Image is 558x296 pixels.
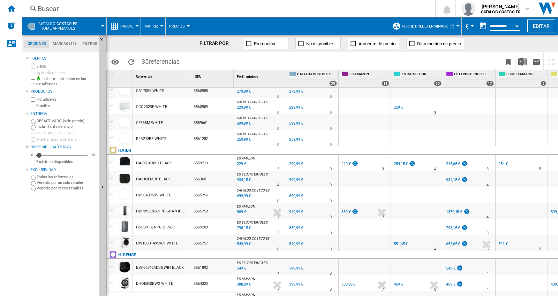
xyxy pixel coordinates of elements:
div: Productos [30,89,97,94]
img: promotionV3.png [461,177,468,182]
div: Fuentes [30,56,97,61]
input: Incluir mi colección en las estadísticas [31,77,35,86]
div: Última actualización : miércoles, 27 de agosto de 2025 0:22 [236,209,246,216]
label: Bundles [36,103,97,109]
div: Tiempo de entrega : 0 día [330,198,332,205]
div: 798,15 € [446,226,460,230]
span: Precio [120,24,134,29]
div: 949,99 € [288,209,303,216]
input: Individuales [31,97,35,102]
div: 8559209 [192,219,234,235]
div: 591 € [498,242,508,246]
div: HAIDSJ63MC BLACK [136,155,172,171]
div: Tiempo de entrega : 5 días [539,166,541,173]
button: Recargar [124,53,138,70]
div: Tiempo de entrega : 3 días [487,230,489,237]
label: Mostrar precio de envío [36,137,97,142]
div: 999,99 € [289,178,303,182]
div: Tiempo de entrega : 0 día [330,125,332,132]
div: 549 € [446,266,455,271]
div: Tiempo de entrega : 0 día [330,141,332,148]
div: Precio [110,17,137,35]
button: Aumento de precio [348,38,399,49]
input: Bundles [31,104,35,108]
span: ES CARREFOUR [402,72,442,78]
div: 245,65 € [445,161,468,168]
span: CATALOG COSTCO ES [237,100,270,104]
div: Tiempo de entrega : 0 día [277,125,279,132]
span: CATALOG COSTCO ES [237,132,270,136]
div: HD90A3959S WHITE [136,187,171,203]
div: 259 € [394,105,403,110]
span: ES MEDIAMARKT [506,72,546,78]
span: SKU [195,75,202,78]
span: No disponible [306,41,333,46]
div: 653,65 € [445,241,468,248]
span: referencias [149,58,180,65]
span: 35 [138,53,183,68]
div: 8564323 [192,275,234,291]
div: Tiempo de entrega : 0 día [330,230,332,237]
div: Tiempo de entrega : 0 día [277,141,279,148]
div: 934,15 € [445,177,468,184]
input: Mostrar precio de envío [31,160,35,164]
div: 549 € [445,265,463,272]
div: Última actualización : lunes, 30 de junio de 2025 11:52 [236,136,251,143]
div: Tiempo de entrega : 0 día [330,286,332,293]
div: CF338M WHITE [136,115,163,131]
div: Última actualización : lunes, 30 de junio de 2025 11:52 [236,241,251,248]
div: Tiempo de entrega : 0 día [277,109,279,116]
div: Tiempo de entrega : 3 días [382,166,384,173]
div: 599,99 € [288,120,303,127]
div: 699,99 € [289,194,303,198]
div: Última actualización : lunes, 30 de junio de 2025 11:52 [236,120,251,127]
img: profile.jpg [461,2,475,16]
div: 259,99 € [288,136,303,143]
div: 229,99 € [288,104,303,111]
input: Vendido por un solo retailer [31,181,36,186]
div: 259,99 € [289,137,303,142]
div: Tiempo de entrega : 3 días [277,230,279,237]
div: 839,99 € [288,225,303,232]
div: 229 € [340,161,359,168]
div: 653,65 € [446,242,460,246]
div: 8565757 [192,235,234,251]
span: ES ELCORTEINGLES [237,220,267,224]
div: 8565759 [192,203,234,219]
div: HSR3918ENPG SILVER [136,219,175,235]
div: Última actualización : lunes, 30 de junio de 2025 11:52 [236,193,251,200]
div: Última actualización : miércoles, 27 de agosto de 2025 6:24 [236,177,251,184]
div: 469 € [393,281,403,288]
div: Tiempo de entrega : 4 días [277,270,279,277]
div: 0 [29,153,35,158]
span: [PERSON_NAME] [481,3,520,10]
div: 17 offers sold by ES ELCORTEINGLES [486,81,494,86]
md-menu: Currency [462,17,476,35]
div: 15 offers sold by ES CARREFOUR [434,81,442,86]
span: ES ELCORTEINGLES [237,261,267,265]
div: R4A218BE WHITE [136,131,166,147]
label: Vendido por un solo retailer [37,180,97,185]
span: ES ELCORTEINGLES [454,72,494,78]
img: promotionV3.png [352,161,359,166]
div: 599,99 € [289,121,303,126]
div: Perfil predeterminado (7) [392,17,458,35]
div: 8560958 [192,82,234,98]
div: 279,99 € [288,88,303,95]
img: promotionV3.png [456,265,463,271]
input: DESACTIVADO (solo precio) [31,119,36,124]
div: Tiempo de entrega : 3 días [434,109,436,116]
button: Open calendar [511,19,523,31]
button: Opciones [108,55,122,68]
div: 90 [89,153,97,158]
div: 254,15 € [393,161,416,168]
div: Tiempo de entrega : 6 días [487,246,489,253]
label: DESACTIVADO (solo precio) [37,118,97,124]
div: 839,99 € [289,226,303,230]
div: 798,15 € [445,225,468,232]
div: 549,99 € [288,265,303,272]
span: Precios [169,24,185,29]
label: Marketplaces [36,70,97,76]
div: Tiempo de entrega : 0 día [277,246,279,253]
div: 399,99 € [288,281,303,288]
